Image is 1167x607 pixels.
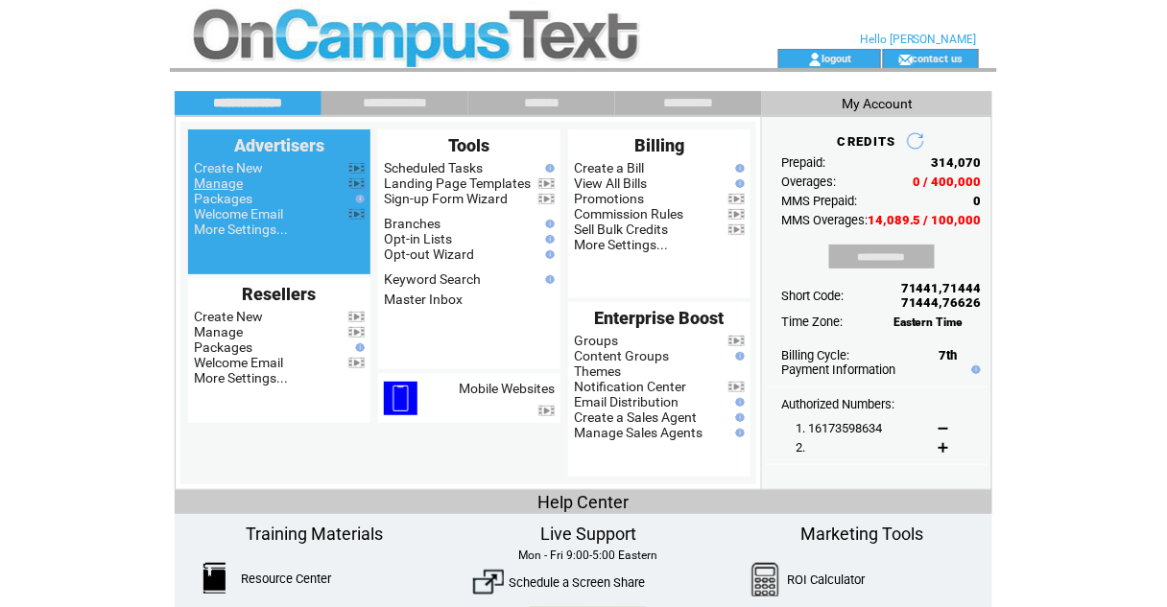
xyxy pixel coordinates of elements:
a: More Settings... [574,237,668,252]
a: Groups [574,333,618,348]
img: video.png [348,178,365,189]
span: 2. [796,440,805,455]
a: Create a Bill [574,160,644,175]
a: Themes [574,363,621,379]
a: Master Inbox [384,292,463,307]
span: Billing Cycle: [781,348,849,362]
a: Manage Sales Agents [574,425,703,440]
img: video.png [538,194,555,204]
img: mobile-websites.png [384,382,417,415]
a: Branches [384,216,441,231]
a: More Settings... [194,370,288,385]
a: Manage [194,175,243,191]
img: help.gif [541,275,555,284]
span: Enterprise Boost [595,308,725,328]
span: 0 / 400,000 [914,175,982,189]
span: 7th [940,348,958,362]
img: video.png [728,382,745,392]
img: help.gif [541,164,555,173]
img: account_icon.gif [808,52,822,67]
span: Short Code: [781,289,844,303]
img: ResourceCenter.png [203,563,226,594]
img: help.gif [731,164,745,173]
span: 14,089.5 / 100,000 [868,213,982,227]
img: contact_us_icon.gif [898,52,913,67]
span: Marketing Tools [800,524,923,544]
a: View All Bills [574,175,647,191]
span: 314,070 [932,155,982,170]
span: Time Zone: [781,315,843,329]
img: help.gif [731,429,745,437]
span: 71441,71444 71444,76626 [901,281,982,310]
img: help.gif [351,343,365,352]
span: CREDITS [838,134,896,149]
a: Keyword Search [384,271,481,287]
a: More Settings... [194,222,288,237]
a: Commission Rules [574,206,683,222]
img: video.png [728,224,745,235]
a: ROI Calculator [788,572,866,587]
a: Mobile Websites [459,381,555,396]
img: video.png [728,209,745,220]
a: Resource Center [241,572,331,586]
span: Overages: [781,175,836,189]
img: Calculator.png [751,563,780,596]
span: Eastern Time [893,315,964,329]
img: help.gif [731,352,745,361]
span: MMS Overages: [781,213,868,227]
img: help.gif [731,179,745,188]
img: video.png [348,312,365,322]
img: video.png [348,163,365,174]
span: Training Materials [246,524,383,544]
a: Packages [194,191,252,206]
a: Welcome Email [194,206,283,222]
a: Schedule a Screen Share [509,575,645,590]
span: Advertisers [234,135,324,155]
img: help.gif [541,220,555,228]
img: help.gif [351,195,365,203]
a: Welcome Email [194,355,283,370]
a: Create a Sales Agent [574,409,697,425]
span: Mon - Fri 9:00-5:00 Eastern [518,549,657,562]
span: My Account [842,96,913,111]
img: help.gif [541,250,555,259]
img: video.png [348,209,365,220]
a: Manage [194,324,243,339]
span: Live Support [540,524,636,544]
a: contact us [913,52,964,64]
img: help.gif [731,398,745,407]
span: Authorized Numbers: [781,397,894,411]
span: MMS Prepaid: [781,194,857,208]
span: Prepaid: [781,155,825,170]
span: Hello [PERSON_NAME] [860,33,977,46]
img: help.gif [541,235,555,244]
img: video.png [538,178,555,189]
a: Packages [194,339,252,355]
span: 0 [974,194,982,208]
a: Create New [194,309,263,324]
a: Email Distribution [574,394,679,409]
img: video.png [538,406,555,416]
img: help.gif [731,413,745,422]
a: Promotions [574,191,644,206]
span: Help Center [538,492,630,512]
span: Tools [449,135,490,155]
span: Resellers [243,284,317,304]
a: Scheduled Tasks [384,160,483,175]
a: Content Groups [574,348,669,363]
a: Payment Information [781,362,895,377]
a: Create New [194,160,263,175]
img: help.gif [967,365,981,374]
a: logout [822,52,852,64]
a: Sign-up Form Wizard [384,191,508,206]
a: Sell Bulk Credits [574,222,668,237]
span: 1. 16173598634 [796,421,882,435]
img: video.png [348,358,365,368]
a: Notification Center [574,379,686,394]
span: Billing [634,135,684,155]
a: Landing Page Templates [384,175,531,191]
img: video.png [348,327,365,338]
a: Opt-in Lists [384,231,452,246]
a: Opt-out Wizard [384,246,474,262]
img: ScreenShare.png [473,567,504,597]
